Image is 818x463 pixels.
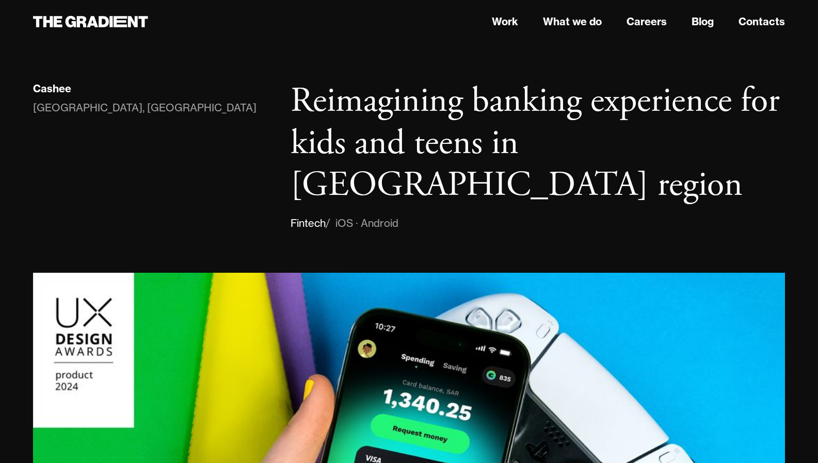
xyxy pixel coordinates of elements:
[33,82,71,95] div: Cashee
[627,14,667,29] a: Careers
[492,14,518,29] a: Work
[326,215,398,231] div: / iOS · Android
[739,14,785,29] a: Contacts
[291,80,785,207] h1: Reimagining banking experience for kids and teens in [GEOGRAPHIC_DATA] region
[692,14,714,29] a: Blog
[291,215,326,231] div: Fintech
[543,14,602,29] a: What we do
[33,100,256,116] div: [GEOGRAPHIC_DATA], [GEOGRAPHIC_DATA]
